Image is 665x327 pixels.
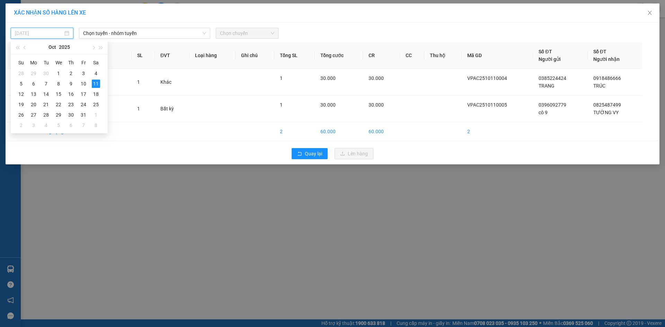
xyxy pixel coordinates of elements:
[467,102,507,108] span: VPAC2510110005
[305,150,322,157] span: Quay lại
[17,111,25,119] div: 26
[27,89,40,99] td: 2025-10-13
[27,79,40,89] td: 2025-10-06
[40,79,52,89] td: 2025-10-07
[67,121,75,129] div: 6
[90,79,102,89] td: 2025-10-11
[54,80,63,88] div: 8
[77,57,90,68] th: Fr
[92,69,100,78] div: 4
[65,79,77,89] td: 2025-10-09
[77,110,90,120] td: 2025-10-31
[274,42,315,69] th: Tổng SL
[155,69,189,96] td: Khác
[539,110,548,115] span: cô 9
[280,75,283,81] span: 1
[40,57,52,68] th: Tu
[335,148,373,159] button: uploadLên hàng
[40,89,52,99] td: 2025-10-14
[292,148,328,159] button: rollbackQuay lại
[90,68,102,79] td: 2025-10-04
[90,110,102,120] td: 2025-11-01
[67,90,75,98] div: 16
[132,42,155,69] th: SL
[593,56,620,62] span: Người nhận
[29,69,38,78] div: 29
[17,80,25,88] div: 5
[52,110,65,120] td: 2025-10-29
[14,9,86,16] span: XÁC NHẬN SỐ HÀNG LÊN XE
[7,96,35,122] td: 2
[27,57,40,68] th: Mo
[15,57,27,68] th: Su
[297,151,302,157] span: rollback
[52,120,65,130] td: 2025-11-05
[593,83,605,89] span: TRÚC
[369,102,384,108] span: 30.000
[42,69,50,78] div: 30
[15,79,27,89] td: 2025-10-05
[15,120,27,130] td: 2025-11-02
[320,75,336,81] span: 30.000
[189,42,236,69] th: Loại hàng
[320,102,336,108] span: 30.000
[29,80,38,88] div: 6
[65,110,77,120] td: 2025-10-30
[77,89,90,99] td: 2025-10-17
[52,68,65,79] td: 2025-10-01
[29,100,38,109] div: 20
[90,57,102,68] th: Sa
[83,28,206,38] span: Chọn tuyến - nhóm tuyến
[92,90,100,98] div: 18
[52,57,65,68] th: We
[363,42,400,69] th: CR
[92,100,100,109] div: 25
[42,80,50,88] div: 7
[40,110,52,120] td: 2025-10-28
[92,111,100,119] div: 1
[462,42,533,69] th: Mã GD
[79,80,88,88] div: 10
[77,99,90,110] td: 2025-10-24
[27,99,40,110] td: 2025-10-20
[17,90,25,98] div: 12
[65,68,77,79] td: 2025-10-02
[40,99,52,110] td: 2025-10-21
[17,69,25,78] div: 28
[54,90,63,98] div: 15
[7,42,35,69] th: STT
[27,120,40,130] td: 2025-11-03
[77,120,90,130] td: 2025-11-07
[369,75,384,81] span: 30.000
[315,122,363,141] td: 60.000
[27,110,40,120] td: 2025-10-27
[59,40,70,54] button: 2025
[92,80,100,88] div: 11
[79,111,88,119] div: 31
[7,69,35,96] td: 1
[593,75,621,81] span: 0918486666
[27,68,40,79] td: 2025-09-29
[40,120,52,130] td: 2025-11-04
[65,57,77,68] th: Th
[65,99,77,110] td: 2025-10-23
[29,121,38,129] div: 3
[67,69,75,78] div: 2
[54,100,63,109] div: 22
[539,49,552,54] span: Số ĐT
[315,42,363,69] th: Tổng cước
[52,79,65,89] td: 2025-10-08
[220,28,274,38] span: Chọn chuyến
[42,121,50,129] div: 4
[137,106,140,111] span: 1
[40,68,52,79] td: 2025-09-30
[67,111,75,119] div: 30
[90,99,102,110] td: 2025-10-25
[79,100,88,109] div: 24
[640,3,659,23] button: Close
[79,69,88,78] div: 3
[92,121,100,129] div: 8
[17,100,25,109] div: 19
[29,90,38,98] div: 13
[42,90,50,98] div: 14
